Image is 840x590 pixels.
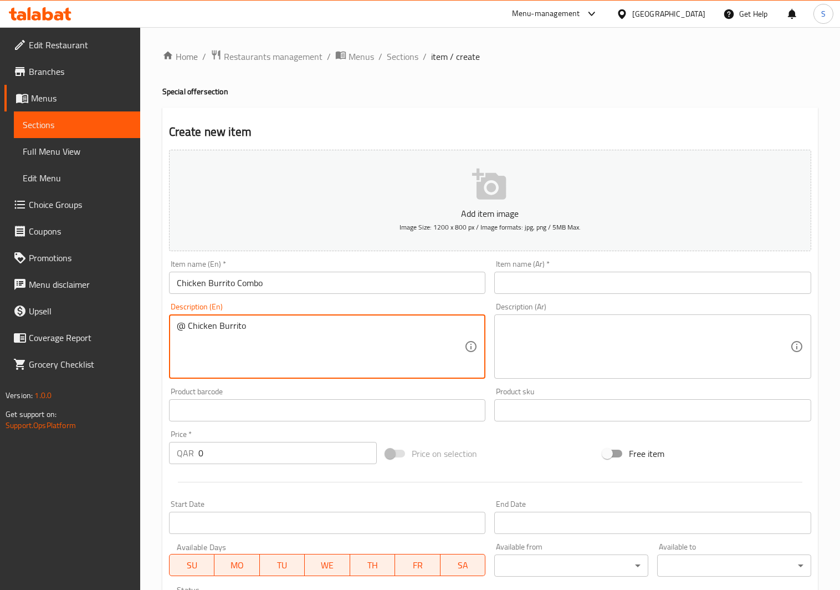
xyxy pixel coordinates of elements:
button: MO [214,554,260,576]
input: Please enter price [198,442,377,464]
a: Upsell [4,298,140,324]
button: Add item imageImage Size: 1200 x 800 px / Image formats: jpg, png / 5MB Max. [169,150,811,251]
a: Coverage Report [4,324,140,351]
span: MO [219,557,255,573]
span: Edit Menu [23,171,131,185]
span: FR [399,557,436,573]
span: TU [264,557,301,573]
a: Edit Menu [14,165,140,191]
a: Support.OpsPlatform [6,418,76,433]
button: TU [260,554,305,576]
input: Please enter product sku [494,399,811,421]
span: Price on selection [412,447,477,460]
span: S [821,8,826,20]
input: Enter name En [169,272,486,294]
div: ​ [494,555,648,577]
span: Full Menu View [23,145,131,158]
span: Edit Restaurant [29,38,131,52]
div: ​ [657,555,811,577]
a: Menus [4,85,140,111]
span: Coupons [29,225,131,238]
span: SU [174,557,210,573]
a: Choice Groups [4,191,140,218]
a: Branches [4,58,140,85]
button: TH [350,554,396,576]
span: 1.0.0 [34,388,52,403]
span: Branches [29,65,131,78]
span: TH [355,557,391,573]
a: Full Menu View [14,138,140,165]
p: QAR [177,446,194,460]
a: Home [162,50,198,63]
button: SU [169,554,214,576]
span: WE [309,557,346,573]
span: Choice Groups [29,198,131,211]
a: Edit Restaurant [4,32,140,58]
h2: Create new item [169,124,811,140]
a: Promotions [4,245,140,271]
span: Get support on: [6,407,57,421]
button: SA [441,554,486,576]
span: Image Size: 1200 x 800 px / Image formats: jpg, png / 5MB Max. [399,221,581,233]
div: [GEOGRAPHIC_DATA] [632,8,705,20]
p: Add item image [186,207,794,220]
span: Restaurants management [224,50,322,63]
span: Upsell [29,304,131,318]
div: Menu-management [512,7,580,21]
a: Coupons [4,218,140,245]
li: / [423,50,427,63]
span: Sections [23,118,131,131]
span: SA [445,557,482,573]
button: WE [305,554,350,576]
span: Grocery Checklist [29,358,131,371]
span: Free item [629,447,664,460]
span: item / create [431,50,480,63]
a: Restaurants management [211,49,322,64]
input: Enter name Ar [494,272,811,294]
nav: breadcrumb [162,49,818,64]
li: / [202,50,206,63]
li: / [378,50,382,63]
a: Menu disclaimer [4,271,140,298]
span: Menus [31,91,131,105]
h4: Special offer section [162,86,818,97]
input: Please enter product barcode [169,399,486,421]
span: Menus [349,50,374,63]
span: Coverage Report [29,331,131,344]
a: Menus [335,49,374,64]
span: Menu disclaimer [29,278,131,291]
a: Sections [387,50,418,63]
span: Version: [6,388,33,403]
textarea: @ Chicken Burrito [177,321,465,373]
li: / [327,50,331,63]
button: FR [395,554,441,576]
a: Grocery Checklist [4,351,140,378]
a: Sections [14,111,140,138]
span: Promotions [29,251,131,265]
